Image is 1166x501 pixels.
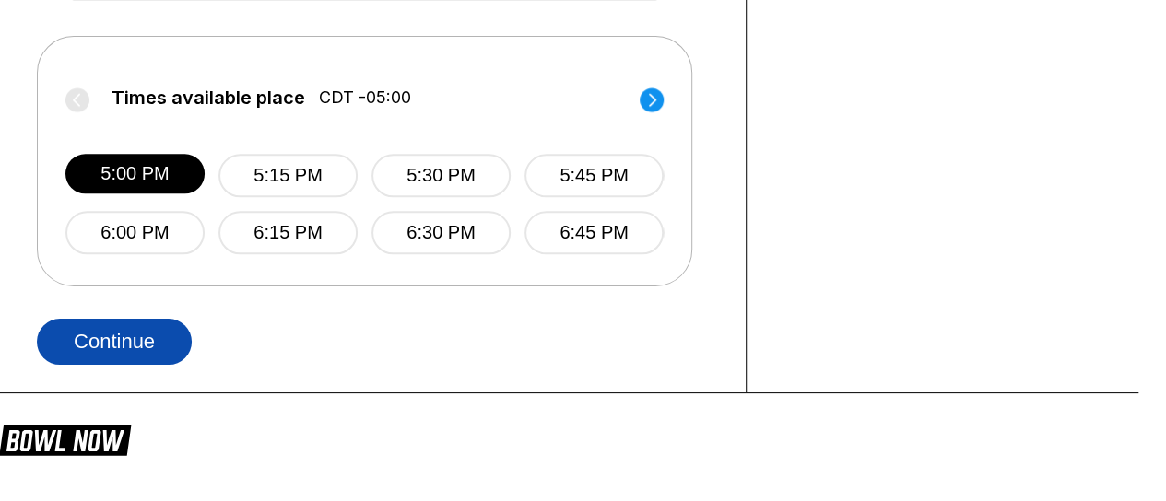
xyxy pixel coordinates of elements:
[112,87,305,108] span: Times available place
[319,87,411,108] span: CDT -05:00
[37,319,192,365] button: Continue
[524,154,664,197] button: 5:45 PM
[218,154,358,197] button: 5:15 PM
[218,211,358,254] button: 6:15 PM
[65,211,205,254] button: 6:00 PM
[371,154,511,197] button: 5:30 PM
[371,211,511,254] button: 6:30 PM
[65,154,205,193] button: 5:00 PM
[524,211,664,254] button: 6:45 PM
